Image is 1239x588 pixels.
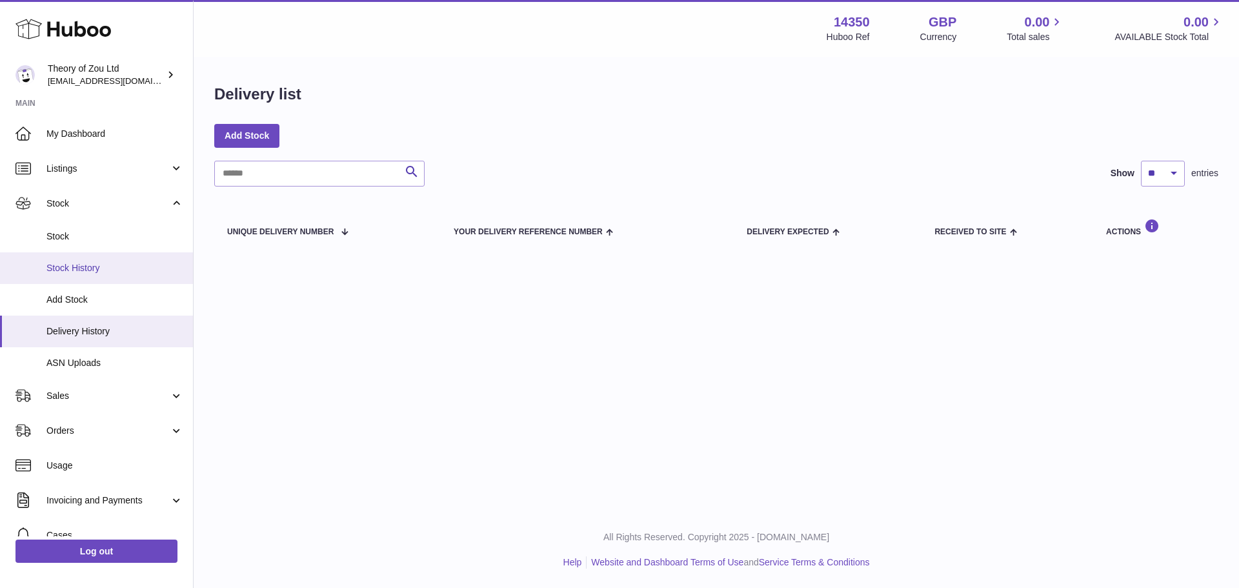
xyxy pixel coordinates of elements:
span: My Dashboard [46,128,183,140]
div: Huboo Ref [827,31,870,43]
a: 0.00 AVAILABLE Stock Total [1114,14,1224,43]
a: Log out [15,540,177,563]
span: [EMAIL_ADDRESS][DOMAIN_NAME] [48,76,190,86]
div: Currency [920,31,957,43]
span: Stock [46,198,170,210]
a: Help [563,557,582,567]
span: Usage [46,460,183,472]
a: 0.00 Total sales [1007,14,1064,43]
span: 0.00 [1184,14,1209,31]
strong: GBP [929,14,956,31]
span: Total sales [1007,31,1064,43]
span: Delivery History [46,325,183,338]
label: Show [1111,167,1134,179]
span: entries [1191,167,1218,179]
div: Actions [1106,219,1205,236]
span: Orders [46,425,170,437]
span: Delivery Expected [747,228,829,236]
li: and [587,556,869,569]
span: Listings [46,163,170,175]
span: Cases [46,529,183,542]
span: Sales [46,390,170,402]
strong: 14350 [834,14,870,31]
span: AVAILABLE Stock Total [1114,31,1224,43]
span: Received to Site [934,228,1006,236]
span: Unique Delivery Number [227,228,334,236]
div: Theory of Zou Ltd [48,63,164,87]
span: ASN Uploads [46,357,183,369]
span: Add Stock [46,294,183,306]
span: 0.00 [1025,14,1050,31]
span: Stock History [46,262,183,274]
p: All Rights Reserved. Copyright 2025 - [DOMAIN_NAME] [204,531,1229,543]
img: internalAdmin-14350@internal.huboo.com [15,65,35,85]
span: Invoicing and Payments [46,494,170,507]
a: Service Terms & Conditions [759,557,870,567]
a: Website and Dashboard Terms of Use [591,557,743,567]
a: Add Stock [214,124,279,147]
span: Your Delivery Reference Number [454,228,603,236]
span: Stock [46,230,183,243]
h1: Delivery list [214,84,301,105]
